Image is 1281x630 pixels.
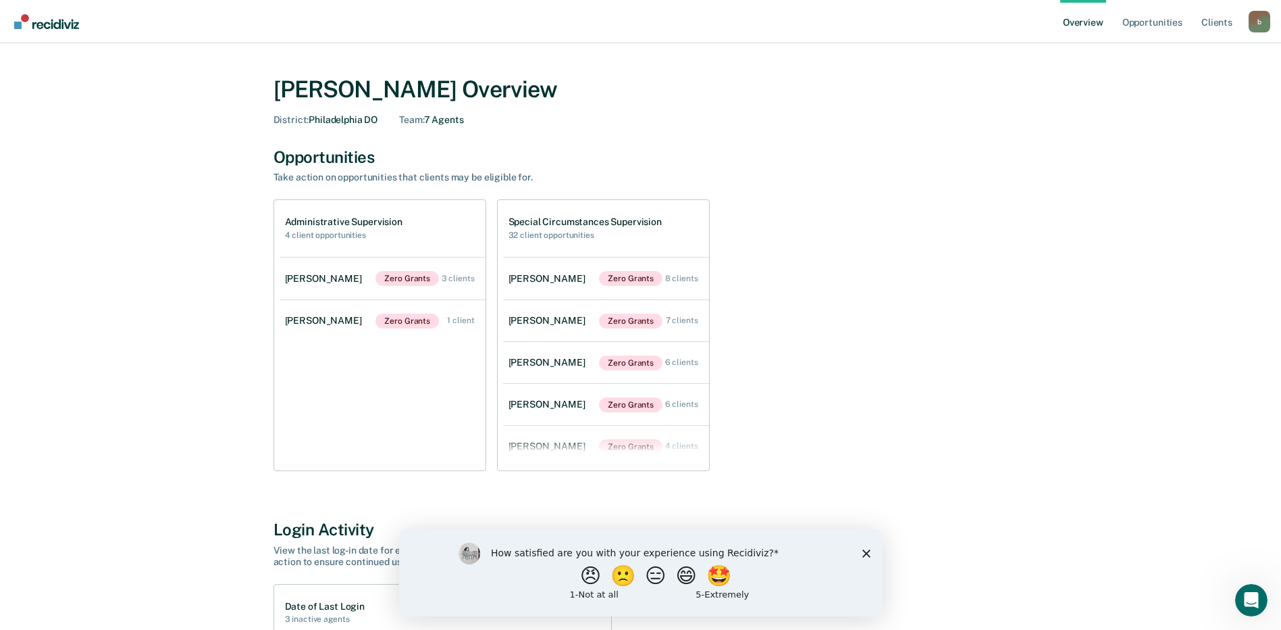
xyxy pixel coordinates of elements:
[503,300,709,342] a: [PERSON_NAME]Zero Grants 7 clients
[508,273,591,285] div: [PERSON_NAME]
[14,14,79,29] img: Recidiviz
[399,114,463,126] div: 7 Agents
[280,258,486,299] a: [PERSON_NAME]Zero Grants 3 clients
[508,231,662,240] h2: 32 client opportunities
[508,315,591,326] div: [PERSON_NAME]
[503,426,709,468] a: [PERSON_NAME]Zero Grants 4 clients
[599,356,662,370] span: Zero Grants
[273,545,746,568] div: View the last log-in date for each agent. Any agent inactive for over 30 days will be flagged, so...
[508,216,662,228] h1: Special Circumstances Supervision
[665,441,698,451] div: 4 clients
[285,231,402,240] h2: 4 client opportunities
[375,271,439,286] span: Zero Grants
[599,397,662,412] span: Zero Grants
[399,114,423,125] span: Team :
[665,358,698,367] div: 6 clients
[273,172,746,183] div: Take action on opportunities that clients may be eligible for.
[399,529,883,616] iframe: Survey by Kim from Recidiviz
[508,357,591,368] div: [PERSON_NAME]
[665,399,698,409] div: 6 clients
[285,315,367,326] div: [PERSON_NAME]
[599,314,662,329] span: Zero Grants
[508,399,591,410] div: [PERSON_NAME]
[1235,584,1267,616] iframe: Intercom live chat
[508,441,591,452] div: [PERSON_NAME]
[273,114,309,125] span: District :
[285,273,367,285] div: [PERSON_NAME]
[503,258,709,299] a: [PERSON_NAME]Zero Grants 8 clients
[273,76,1008,103] div: [PERSON_NAME] Overview
[503,384,709,426] a: [PERSON_NAME]Zero Grants 6 clients
[442,274,475,283] div: 3 clients
[665,274,698,283] div: 8 clients
[1249,11,1270,32] div: b
[285,216,402,228] h1: Administrative Supervision
[503,342,709,384] a: [PERSON_NAME]Zero Grants 6 clients
[375,314,439,329] span: Zero Grants
[447,316,474,325] div: 1 client
[599,439,662,454] span: Zero Grants
[273,147,1008,167] div: Opportunities
[273,520,1008,539] div: Login Activity
[666,316,698,325] div: 7 clients
[280,300,486,342] a: [PERSON_NAME]Zero Grants 1 client
[1249,11,1270,32] button: Profile dropdown button
[285,614,365,624] h2: 3 inactive agents
[599,271,662,286] span: Zero Grants
[285,601,365,612] h1: Date of Last Login
[273,114,378,126] div: Philadelphia DO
